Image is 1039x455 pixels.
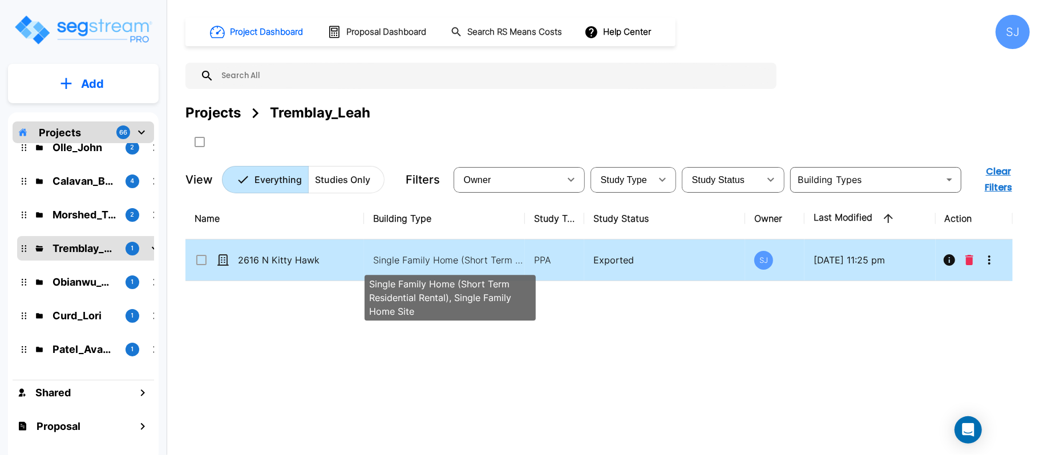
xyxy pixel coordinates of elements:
[52,173,116,189] p: Calavan_Brooks
[373,253,527,267] p: Single Family Home (Short Term Residential Rental), Single Family Home Site
[270,103,370,123] div: Tremblay_Leah
[131,210,135,220] p: 2
[593,253,736,267] p: Exported
[119,128,127,137] p: 66
[185,103,241,123] div: Projects
[754,251,773,270] div: SJ
[601,175,647,185] span: Study Type
[81,75,104,92] p: Add
[525,198,584,239] th: Study Type
[446,21,568,43] button: Search RS Means Costs
[534,253,575,267] p: PPA
[794,172,939,188] input: Building Types
[961,249,978,271] button: Delete
[406,171,440,188] p: Filters
[467,26,562,39] h1: Search RS Means Costs
[131,143,135,152] p: 2
[804,198,936,239] th: Last Modified
[35,385,71,400] h1: Shared
[955,416,982,444] div: Open Intercom Messenger
[254,173,302,186] p: Everything
[222,166,385,193] div: Platform
[692,175,745,185] span: Study Status
[131,311,134,320] p: 1
[938,249,961,271] button: Info
[222,166,309,193] button: Everything
[52,140,116,155] p: Olle_John
[684,164,759,196] div: Select
[996,15,1030,49] div: SJ
[582,21,656,43] button: Help Center
[978,249,1001,271] button: More-Options
[941,172,957,188] button: Open
[205,19,309,44] button: Project Dashboard
[131,176,135,186] p: 4
[593,164,651,196] div: Select
[131,243,134,253] p: 1
[188,131,211,153] button: SelectAll
[364,198,525,239] th: Building Type
[52,274,116,290] p: Obianwu_Chike
[464,175,491,185] span: Owner
[308,166,385,193] button: Studies Only
[131,344,134,354] p: 1
[369,277,531,318] p: Single Family Home (Short Term Residential Rental), Single Family Home Site
[37,419,80,434] h1: Proposal
[230,26,303,39] h1: Project Dashboard
[52,342,116,357] p: Patel_Avani & Chirag
[315,173,370,186] p: Studies Only
[967,160,1030,199] button: Clear Filters
[8,67,159,100] button: Add
[185,198,364,239] th: Name
[745,198,804,239] th: Owner
[214,63,771,89] input: Search All
[936,198,1013,239] th: Action
[346,26,426,39] h1: Proposal Dashboard
[52,308,116,323] p: Curd_Lori
[52,241,116,256] p: Tremblay_Leah
[456,164,560,196] div: Select
[814,253,927,267] p: [DATE] 11:25 pm
[185,171,213,188] p: View
[39,125,81,140] p: Projects
[238,253,352,267] p: 2616 N Kitty Hawk
[52,207,116,222] p: Morshed_Tarek
[13,14,153,46] img: Logo
[131,277,134,287] p: 1
[584,198,745,239] th: Study Status
[323,20,432,44] button: Proposal Dashboard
